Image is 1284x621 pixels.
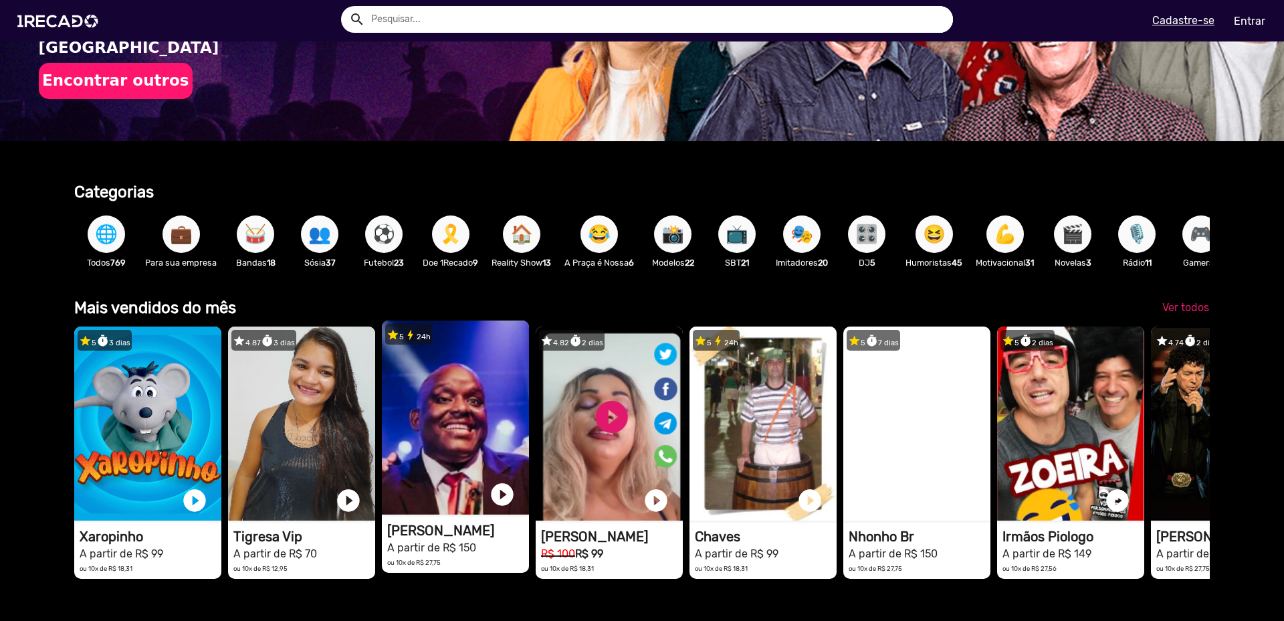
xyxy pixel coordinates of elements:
button: 💼 [163,215,200,253]
a: Entrar [1225,9,1274,33]
a: play_circle_filled [1104,487,1131,514]
h1: [PERSON_NAME] [387,523,529,539]
b: Mais vendidos do mês [74,298,236,317]
button: 🎗️ [432,215,469,253]
video: 1RECADO vídeos dedicados para fãs e empresas [997,327,1144,521]
span: 🎛️ [855,215,878,253]
small: ou 10x de R$ 27,56 [1002,565,1057,572]
button: 🏠 [503,215,540,253]
b: 23 [394,258,404,268]
video: 1RECADO vídeos dedicados para fãs e empresas [74,327,221,521]
button: 🎙️ [1118,215,1156,253]
button: 📺 [718,215,756,253]
u: Cadastre-se [1152,14,1214,27]
b: 22 [685,258,694,268]
small: A partir de R$ 150 [1156,547,1245,560]
p: SBT [712,256,762,269]
button: Encontrar outros [39,63,193,99]
mat-icon: Example home icon [349,11,365,27]
b: 769 [110,258,126,268]
span: 🌐 [95,215,118,253]
button: 🎬 [1054,215,1091,253]
small: A partir de R$ 150 [387,541,476,554]
span: 💪 [994,215,1016,253]
h1: Chaves [695,529,837,545]
button: 🎭 [783,215,821,253]
p: Modelos [647,256,698,269]
h1: Nhonho Br [849,529,990,545]
p: Reality Show [492,256,551,269]
p: Humoristas [905,256,962,269]
h1: [PERSON_NAME] [541,529,683,545]
video: 1RECADO vídeos dedicados para fãs e empresas [536,327,683,521]
video: 1RECADO vídeos dedicados para fãs e empresas [689,327,837,521]
p: Todos [81,256,132,269]
span: 🎮 [1190,215,1212,253]
span: 😆 [923,215,946,253]
span: 🎗️ [439,215,462,253]
b: 11 [1145,258,1152,268]
small: ou 10x de R$ 18,31 [80,565,132,572]
b: 37 [326,258,336,268]
a: play_circle_filled [950,487,977,514]
b: 45 [952,258,962,268]
p: Sósia [294,256,345,269]
span: 🏠 [510,215,533,253]
b: 21 [741,258,749,268]
b: 9 [473,258,478,268]
span: 📺 [726,215,748,253]
span: ⚽ [372,215,395,253]
small: A partir de R$ 149 [1002,547,1091,560]
button: 🎛️ [848,215,885,253]
a: play_circle_filled [181,487,208,514]
small: A partir de R$ 99 [80,547,163,560]
p: Novelas [1047,256,1098,269]
a: play_circle_filled [796,487,823,514]
small: A partir de R$ 99 [695,547,778,560]
h1: Xaropinho [80,529,221,545]
button: 👥 [301,215,338,253]
b: 13 [542,258,551,268]
input: Pesquisar... [361,6,953,33]
small: ou 10x de R$ 27,75 [849,565,902,572]
p: Imitadores [776,256,828,269]
h1: Irmãos Piologo [1002,529,1144,545]
button: 💪 [986,215,1024,253]
b: 20 [818,258,828,268]
b: 31 [1025,258,1034,268]
span: Ver todos [1162,301,1209,314]
button: 🥁 [237,215,274,253]
p: Bandas [230,256,281,269]
p: Rádio [1111,256,1162,269]
button: ⚽ [365,215,403,253]
small: ou 10x de R$ 27,75 [1156,565,1210,572]
video: 1RECADO vídeos dedicados para fãs e empresas [382,321,529,515]
a: play_circle_filled [643,487,669,514]
small: ou 10x de R$ 18,31 [541,565,594,572]
span: 📸 [661,215,684,253]
p: A Praça é Nossa [564,256,634,269]
span: 🎙️ [1126,215,1148,253]
video: 1RECADO vídeos dedicados para fãs e empresas [228,327,375,521]
button: 😂 [580,215,618,253]
a: play_circle_filled [335,487,362,514]
p: Gamers [1176,256,1226,269]
p: Para sua empresa [145,256,217,269]
small: ou 10x de R$ 27,75 [387,559,441,566]
button: 🌐 [88,215,125,253]
span: 😂 [588,215,611,253]
button: 📸 [654,215,691,253]
p: Motivacional [976,256,1034,269]
a: play_circle_filled [489,481,516,508]
small: ou 10x de R$ 12,95 [233,565,288,572]
p: Doe 1Recado [423,256,478,269]
small: A partir de R$ 150 [849,547,938,560]
span: 🎬 [1061,215,1084,253]
h1: Tigresa Vip [233,529,375,545]
b: 6 [629,258,634,268]
small: R$ 100 [541,547,575,560]
small: A partir de R$ 70 [233,547,317,560]
button: Example home icon [344,7,368,30]
b: 5 [870,258,875,268]
b: Categorias [74,183,154,201]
